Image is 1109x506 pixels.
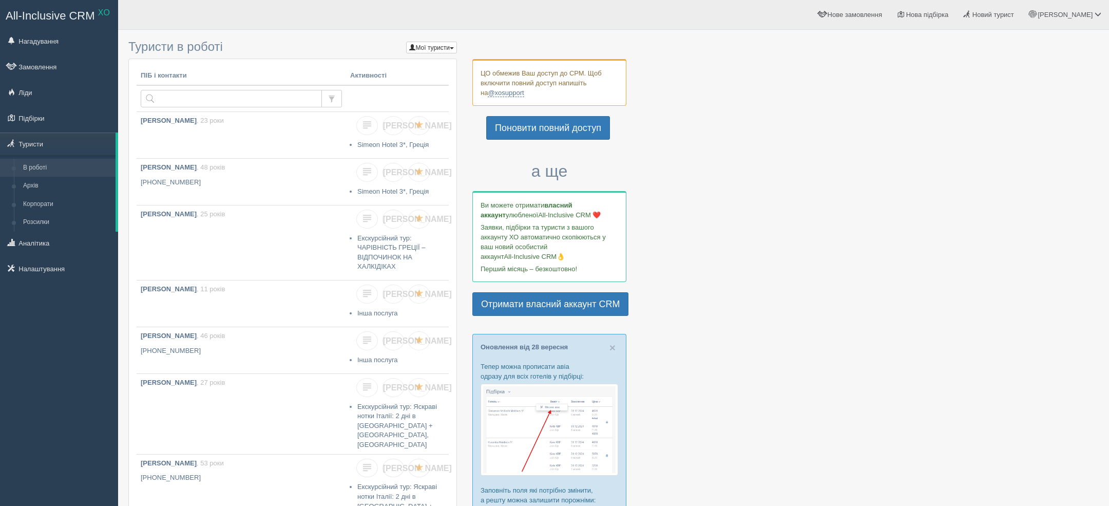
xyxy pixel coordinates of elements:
b: [PERSON_NAME] [141,459,197,467]
span: [PERSON_NAME] [383,121,452,130]
a: Simeon Hotel 3*, Греція [357,188,429,195]
span: [PERSON_NAME] [383,383,452,392]
a: В роботі [18,159,116,177]
span: Нове замовлення [828,11,882,18]
a: Інша послуга [357,309,398,317]
p: [PHONE_NUMBER] [141,346,342,356]
div: ЦО обмежив Ваш доступ до СРМ. Щоб включити повний доступ напишіть на [472,59,626,106]
span: [PERSON_NAME] [383,336,452,345]
b: власний аккаунт [481,201,572,219]
input: Пошук за ПІБ, паспортом або контактами [141,90,322,107]
a: All-Inclusive CRM XO [1,1,118,29]
span: × [609,342,616,353]
a: Інша послуга [357,356,398,364]
a: Екскурсійний тур: Яскраві нотки Італії: 2 дні в [GEOGRAPHIC_DATA] + [GEOGRAPHIC_DATA], [GEOGRAPHI... [357,403,437,448]
a: [PERSON_NAME] [383,378,404,397]
a: [PERSON_NAME] [383,163,404,182]
button: Close [609,342,616,353]
span: [PERSON_NAME] [383,290,452,298]
th: Активності [346,67,449,85]
img: %D0%BF%D1%96%D0%B4%D0%B1%D1%96%D1%80%D0%BA%D0%B0-%D0%B0%D0%B2%D1%96%D0%B0-1-%D1%81%D1%80%D0%BC-%D... [481,384,618,476]
span: , 23 роки [197,117,224,124]
span: All-Inclusive CRM ❤️ [538,211,601,219]
h3: а ще [472,162,626,180]
a: Розсилки [18,213,116,232]
a: Екскурсійний тур: ЧАРІВНІСТЬ ГРЕЦІЇ – ВІДПОЧИНОК НА ХАЛКІДІКАХ [357,234,425,271]
a: [PERSON_NAME], 23 роки [137,112,346,158]
span: Новий турист [972,11,1014,18]
span: All-Inclusive CRM👌 [504,253,565,260]
a: [PERSON_NAME], 48 років [PHONE_NUMBER] [137,159,346,205]
b: [PERSON_NAME] [141,210,197,218]
b: [PERSON_NAME] [141,332,197,340]
a: [PERSON_NAME], 46 років [PHONE_NUMBER] [137,327,346,373]
p: [PHONE_NUMBER] [141,178,342,188]
a: Simeon Hotel 3*, Греція [357,141,429,148]
span: , 46 років [197,332,225,340]
b: [PERSON_NAME] [141,117,197,124]
a: [PERSON_NAME] [383,116,404,135]
p: Тепер можна прописати авіа одразу для всіх готелів у підбірці: [481,362,618,381]
a: @xosupport [488,89,524,97]
a: [PERSON_NAME] [383,285,404,304]
a: Архів [18,177,116,195]
span: Туристи в роботі [128,40,223,53]
p: Заявки, підбірки та туристи з вашого аккаунту ХО автоматично скопіюються у ваш новий особистий ак... [481,222,618,261]
a: [PERSON_NAME], 11 років [137,280,346,327]
span: [PERSON_NAME] [1038,11,1093,18]
a: Оновлення від 28 вересня [481,343,568,351]
th: ПІБ і контакти [137,67,346,85]
a: [PERSON_NAME], 25 років [137,205,346,280]
span: , 11 років [197,285,225,293]
a: [PERSON_NAME] [383,459,404,478]
b: [PERSON_NAME] [141,285,197,293]
span: , 53 роки [197,459,224,467]
a: [PERSON_NAME], 27 років [137,374,346,439]
p: Заповніть поля які потрібно змінити, а решту можна залишити порожніми: [481,485,618,505]
p: Перший місяць – безкоштовно! [481,264,618,274]
b: [PERSON_NAME] [141,379,197,386]
a: [PERSON_NAME] [383,210,404,229]
a: Отримати власний аккаунт CRM [472,292,628,316]
p: [PHONE_NUMBER] [141,473,342,483]
sup: XO [98,8,110,17]
b: [PERSON_NAME] [141,163,197,171]
span: , 25 років [197,210,225,218]
span: All-Inclusive CRM [6,9,95,22]
span: [PERSON_NAME] [383,168,452,177]
a: Корпорати [18,195,116,214]
span: , 48 років [197,163,225,171]
span: Нова підбірка [906,11,949,18]
span: [PERSON_NAME] [383,464,452,473]
button: Мої туристи [406,42,457,53]
a: [PERSON_NAME] [383,331,404,350]
span: [PERSON_NAME] [383,215,452,223]
a: Поновити повний доступ [486,116,610,140]
span: , 27 років [197,379,225,386]
p: Ви можете отримати улюбленої [481,200,618,220]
